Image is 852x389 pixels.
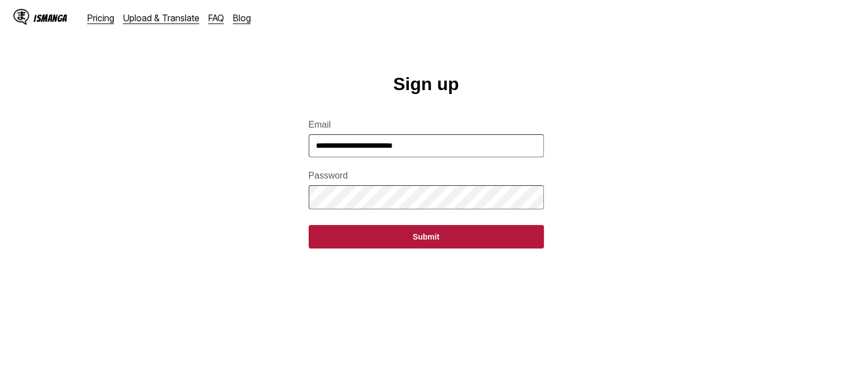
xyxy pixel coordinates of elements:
[309,225,544,249] button: Submit
[393,74,459,95] h1: Sign up
[208,12,224,24] a: FAQ
[13,9,87,27] a: IsManga LogoIsManga
[309,120,544,130] label: Email
[309,171,544,181] label: Password
[233,12,251,24] a: Blog
[34,13,67,24] div: IsManga
[123,12,199,24] a: Upload & Translate
[87,12,114,24] a: Pricing
[13,9,29,25] img: IsManga Logo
